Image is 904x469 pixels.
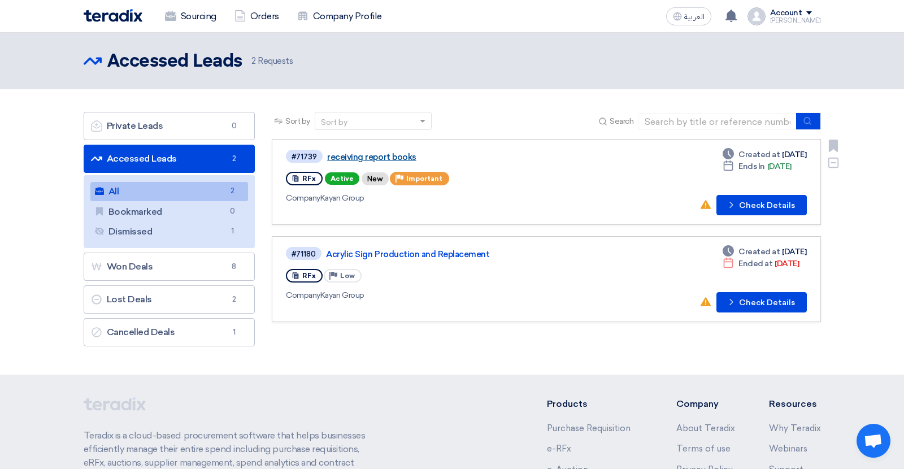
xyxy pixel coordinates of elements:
div: [DATE] [723,258,799,270]
div: Open chat [857,424,890,458]
button: Check Details [716,292,807,312]
a: Purchase Requisition [547,423,631,433]
div: #71739 [292,153,317,160]
a: Dismissed [90,222,249,241]
span: Company [286,193,320,203]
div: #71180 [292,250,316,258]
input: Search by title or reference number [638,113,797,130]
span: Company [286,290,320,300]
span: 0 [225,206,239,218]
button: العربية [666,7,711,25]
li: Products [547,397,642,411]
a: Private Leads0 [84,112,255,140]
a: e-RFx [547,444,571,454]
img: profile_test.png [747,7,766,25]
a: Webinars [769,444,807,454]
a: Company Profile [288,4,391,29]
a: Orders [225,4,288,29]
span: Ended at [738,258,772,270]
div: [PERSON_NAME] [770,18,821,24]
a: About Teradix [676,423,735,433]
div: Kayan Group [286,289,611,301]
a: Accessed Leads2 [84,145,255,173]
a: Lost Deals2 [84,285,255,314]
a: Bookmarked [90,202,249,222]
span: Active [325,172,359,185]
span: Requests [251,55,293,68]
span: 1 [227,327,241,338]
span: RFx [302,272,316,280]
span: العربية [684,13,705,21]
div: Sort by [321,116,347,128]
a: Sourcing [156,4,225,29]
div: Kayan Group [286,192,612,204]
li: Company [676,397,735,411]
span: 2 [227,153,241,164]
span: Low [340,272,355,280]
span: 2 [251,56,256,66]
span: Important [406,175,442,183]
h2: Accessed Leads [107,50,242,73]
div: [DATE] [723,246,806,258]
li: Resources [769,397,821,411]
span: Created at [738,246,780,258]
a: All [90,182,249,201]
span: Created at [738,149,780,160]
span: 2 [225,185,239,197]
span: 2 [227,294,241,305]
span: Ends In [738,160,765,172]
a: Acrylic Sign Production and Replacement [326,249,609,259]
a: Why Teradix [769,423,821,433]
img: Teradix logo [84,9,142,22]
span: 8 [227,261,241,272]
span: Sort by [285,115,310,127]
a: Cancelled Deals1 [84,318,255,346]
span: RFx [302,175,316,183]
span: Search [610,115,633,127]
a: Won Deals8 [84,253,255,281]
div: New [362,172,389,185]
a: receiving report books [327,152,610,162]
span: 0 [227,120,241,132]
div: [DATE] [723,160,792,172]
a: Terms of use [676,444,731,454]
button: Check Details [716,195,807,215]
div: Account [770,8,802,18]
span: 1 [225,225,239,237]
div: [DATE] [723,149,806,160]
